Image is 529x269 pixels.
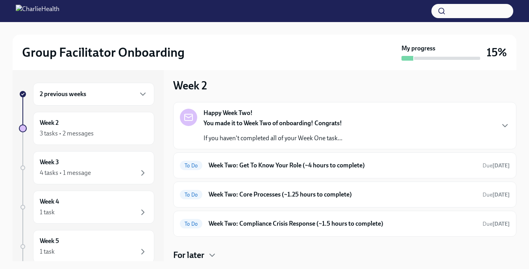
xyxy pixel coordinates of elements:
[40,197,59,206] h6: Week 4
[180,188,510,201] a: To DoWeek Two: Core Processes (~1.25 hours to complete)Due[DATE]
[203,134,342,143] p: If you haven't completed all of your Week One task...
[16,5,59,17] img: CharlieHealth
[483,162,510,169] span: September 16th, 2025 10:00
[203,119,342,127] strong: You made it to Week Two of onboarding! Congrats!
[40,237,59,245] h6: Week 5
[483,191,510,198] span: Due
[40,169,91,177] div: 4 tasks • 1 message
[33,83,154,106] div: 2 previous weeks
[486,45,507,59] h3: 15%
[40,90,86,98] h6: 2 previous weeks
[492,162,510,169] strong: [DATE]
[19,191,154,224] a: Week 41 task
[180,192,202,198] span: To Do
[40,208,55,217] div: 1 task
[173,78,207,93] h3: Week 2
[180,217,510,230] a: To DoWeek Two: Compliance Crisis Response (~1.5 hours to complete)Due[DATE]
[19,112,154,145] a: Week 23 tasks • 2 messages
[40,129,94,138] div: 3 tasks • 2 messages
[173,249,516,261] div: For later
[180,163,202,169] span: To Do
[180,221,202,227] span: To Do
[19,230,154,263] a: Week 51 task
[209,161,476,170] h6: Week Two: Get To Know Your Role (~4 hours to complete)
[180,159,510,172] a: To DoWeek Two: Get To Know Your Role (~4 hours to complete)Due[DATE]
[483,191,510,199] span: September 16th, 2025 10:00
[492,221,510,227] strong: [DATE]
[483,220,510,228] span: September 16th, 2025 10:00
[40,119,59,127] h6: Week 2
[209,190,476,199] h6: Week Two: Core Processes (~1.25 hours to complete)
[209,219,476,228] h6: Week Two: Compliance Crisis Response (~1.5 hours to complete)
[483,162,510,169] span: Due
[40,158,59,167] h6: Week 3
[492,191,510,198] strong: [DATE]
[40,247,55,256] div: 1 task
[22,45,185,60] h2: Group Facilitator Onboarding
[401,44,435,53] strong: My progress
[203,109,253,117] strong: Happy Week Two!
[173,249,204,261] h4: For later
[19,151,154,184] a: Week 34 tasks • 1 message
[483,221,510,227] span: Due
